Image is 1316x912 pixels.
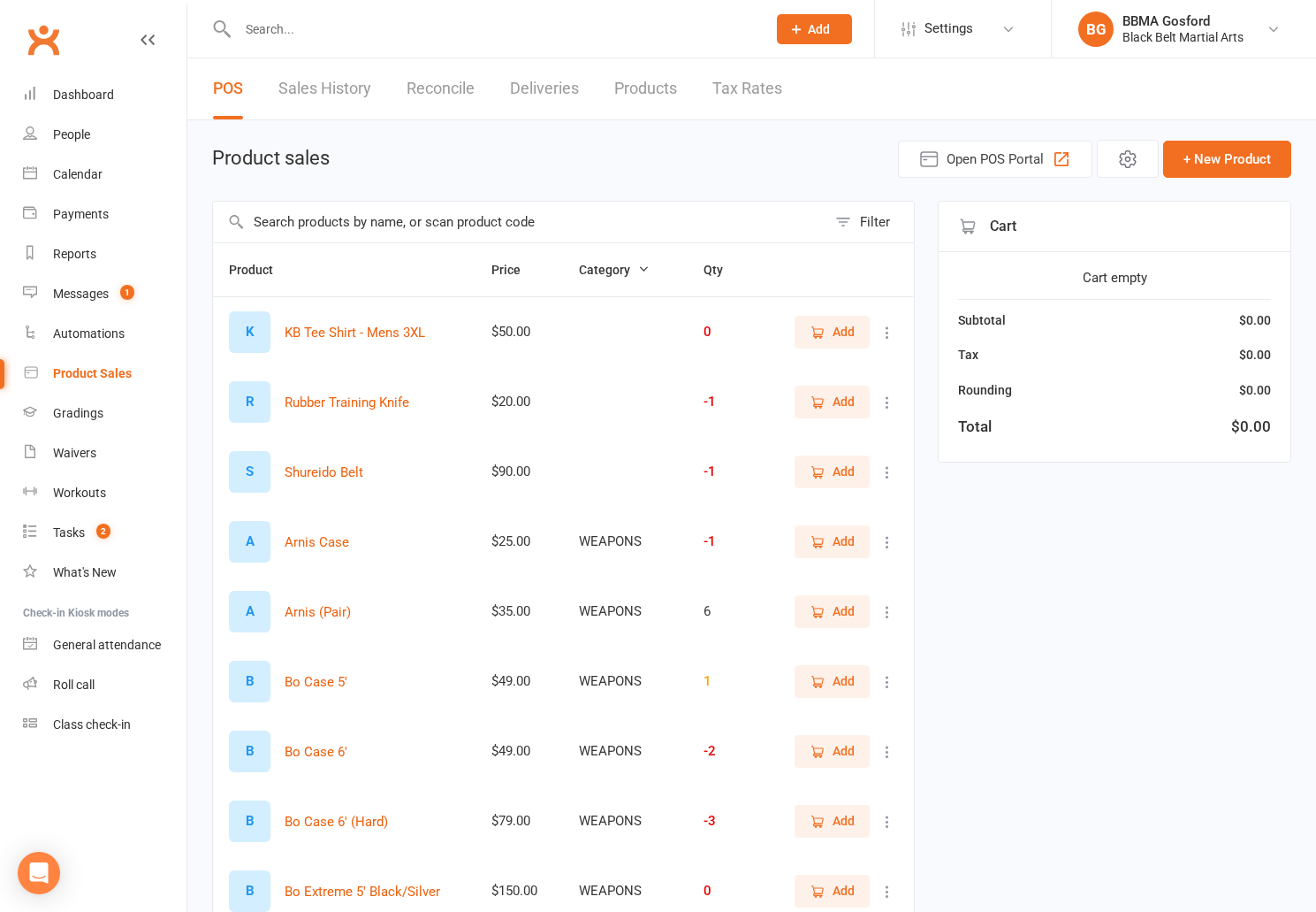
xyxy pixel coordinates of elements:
[833,392,855,411] span: Add
[53,717,131,732] div: Class check-in
[833,462,855,481] span: Add
[704,674,760,689] div: 1
[579,263,650,277] span: Category
[23,75,186,115] a: Dashboard
[579,744,672,759] div: WEAPONS
[833,811,855,831] span: Add
[278,58,371,119] a: Sales History
[579,814,672,829] div: WEAPONS
[53,88,114,102] div: Dashboard
[285,602,351,623] button: Arnis (Pair)
[833,671,855,691] span: Add
[795,735,870,767] button: Add
[229,451,270,493] div: Set product image
[53,326,125,341] div: Automations
[23,473,186,513] a: Workouts
[23,553,186,593] a: What's New
[1078,11,1114,47] div: BG
[53,638,161,652] div: General attendance
[712,58,782,119] a: Tax Rates
[23,115,186,155] a: People
[213,58,243,119] a: POS
[229,731,270,772] div: Set product image
[958,267,1271,288] div: Cart empty
[23,513,186,553] a: Tasks 2
[491,263,540,277] span: Price
[229,801,270,842] div: Set product image
[229,870,270,912] div: Set product image
[491,395,547,410] div: $20.00
[1163,141,1291,178] button: + New Product
[23,625,186,665] a: General attendance kiosk mode
[704,814,760,829] div: -3
[924,9,973,49] span: Settings
[704,263,742,277] span: Qty
[1239,310,1271,330] div: $0.00
[808,22,830,36] span: Add
[285,671,347,693] button: Bo Case 5'
[795,805,870,837] button: Add
[704,395,760,410] div: -1
[285,532,349,553] button: Arnis Case
[704,259,742,280] button: Qty
[947,149,1044,170] span: Open POS Portal
[491,814,547,829] div: $79.00
[23,665,186,705] a: Roll call
[96,524,110,539] span: 2
[23,155,186,195] a: Calendar
[229,381,270,423] div: Set product image
[53,446,96,460] div: Waivers
[491,604,547,619] div: $35.00
[1231,415,1271,439] div: $0.00
[285,881,440,902] button: Bo Extreme 5' Black/Silver
[53,565,117,579] div: What's New
[579,259,650,280] button: Category
[704,534,760,549] div: -1
[1122,13,1244,29] div: BBMA Gosford
[958,310,1006,330] div: Subtotal
[579,534,672,549] div: WEAPONS
[21,18,65,62] a: Clubworx
[795,456,870,487] button: Add
[704,325,760,340] div: 0
[23,195,186,234] a: Payments
[826,202,914,242] button: Filter
[958,380,1012,400] div: Rounding
[795,316,870,348] button: Add
[795,525,870,557] button: Add
[23,234,186,274] a: Reports
[18,852,60,894] div: Open Intercom Messenger
[232,17,754,42] input: Search...
[491,884,547,899] div: $150.00
[833,741,855,761] span: Add
[23,354,186,394] a: Product Sales
[491,259,540,280] button: Price
[614,58,677,119] a: Products
[213,202,826,242] input: Search products by name, or scan product code
[833,532,855,551] span: Add
[579,884,672,899] div: WEAPONS
[579,604,672,619] div: WEAPONS
[491,534,547,549] div: $25.00
[833,322,855,341] span: Add
[53,366,132,380] div: Product Sales
[285,811,388,832] button: Bo Case 6' (Hard)
[833,881,855,901] span: Add
[795,595,870,627] button: Add
[285,741,347,763] button: Bo Case 6'
[777,14,852,44] button: Add
[53,406,103,420] div: Gradings
[1239,345,1271,364] div: $0.00
[491,464,547,479] div: $90.00
[23,274,186,314] a: Messages 1
[53,167,103,181] div: Calendar
[1239,380,1271,400] div: $0.00
[491,744,547,759] div: $49.00
[795,665,870,697] button: Add
[285,322,425,343] button: KB Tee Shirt - Mens 3XL
[491,325,547,340] div: $50.00
[285,462,363,483] button: Shureido Belt
[510,58,579,119] a: Deliveries
[407,58,475,119] a: Reconcile
[958,345,978,364] div: Tax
